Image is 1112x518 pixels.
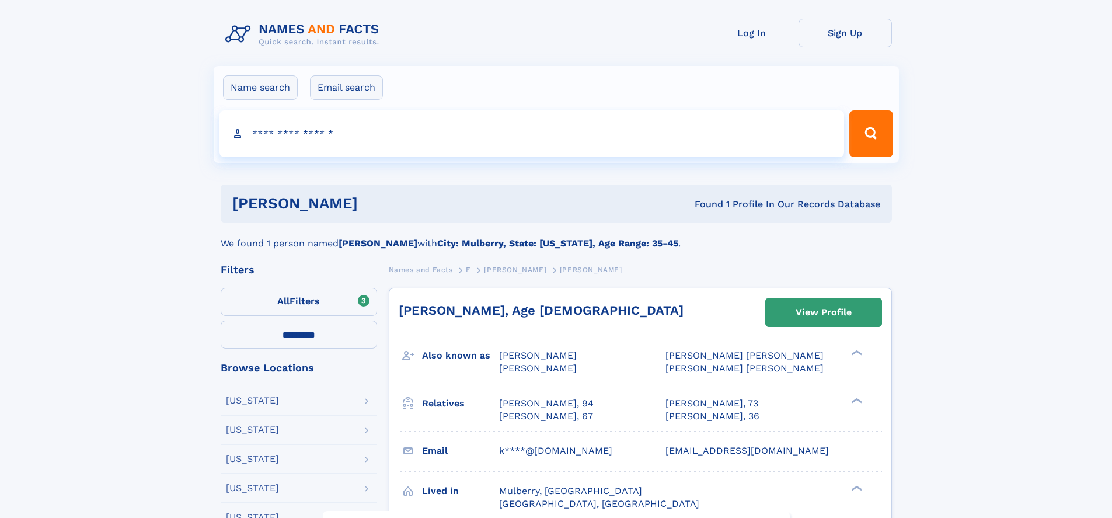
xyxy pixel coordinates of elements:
[422,481,499,501] h3: Lived in
[499,498,699,509] span: [GEOGRAPHIC_DATA], [GEOGRAPHIC_DATA]
[226,425,279,434] div: [US_STATE]
[665,410,759,423] a: [PERSON_NAME], 36
[499,397,594,410] a: [PERSON_NAME], 94
[226,454,279,464] div: [US_STATE]
[799,19,892,47] a: Sign Up
[499,485,642,496] span: Mulberry, [GEOGRAPHIC_DATA]
[466,266,471,274] span: E
[399,303,684,318] a: [PERSON_NAME], Age [DEMOGRAPHIC_DATA]
[221,223,892,251] div: We found 1 person named with .
[221,19,389,50] img: Logo Names and Facts
[849,110,893,157] button: Search Button
[849,397,863,404] div: ❯
[389,262,453,277] a: Names and Facts
[705,19,799,47] a: Log In
[665,350,824,361] span: [PERSON_NAME] [PERSON_NAME]
[226,484,279,493] div: [US_STATE]
[221,363,377,373] div: Browse Locations
[232,196,527,211] h1: [PERSON_NAME]
[422,394,499,413] h3: Relatives
[422,441,499,461] h3: Email
[849,484,863,492] div: ❯
[665,397,758,410] a: [PERSON_NAME], 73
[526,198,880,211] div: Found 1 Profile In Our Records Database
[310,75,383,100] label: Email search
[339,238,417,249] b: [PERSON_NAME]
[796,299,852,326] div: View Profile
[499,410,593,423] a: [PERSON_NAME], 67
[484,266,546,274] span: [PERSON_NAME]
[665,363,824,374] span: [PERSON_NAME] [PERSON_NAME]
[849,349,863,357] div: ❯
[766,298,881,326] a: View Profile
[219,110,845,157] input: search input
[223,75,298,100] label: Name search
[221,265,377,275] div: Filters
[277,295,290,307] span: All
[665,445,829,456] span: [EMAIL_ADDRESS][DOMAIN_NAME]
[226,396,279,405] div: [US_STATE]
[499,350,577,361] span: [PERSON_NAME]
[499,363,577,374] span: [PERSON_NAME]
[422,346,499,366] h3: Also known as
[466,262,471,277] a: E
[437,238,678,249] b: City: Mulberry, State: [US_STATE], Age Range: 35-45
[221,288,377,316] label: Filters
[484,262,546,277] a: [PERSON_NAME]
[560,266,622,274] span: [PERSON_NAME]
